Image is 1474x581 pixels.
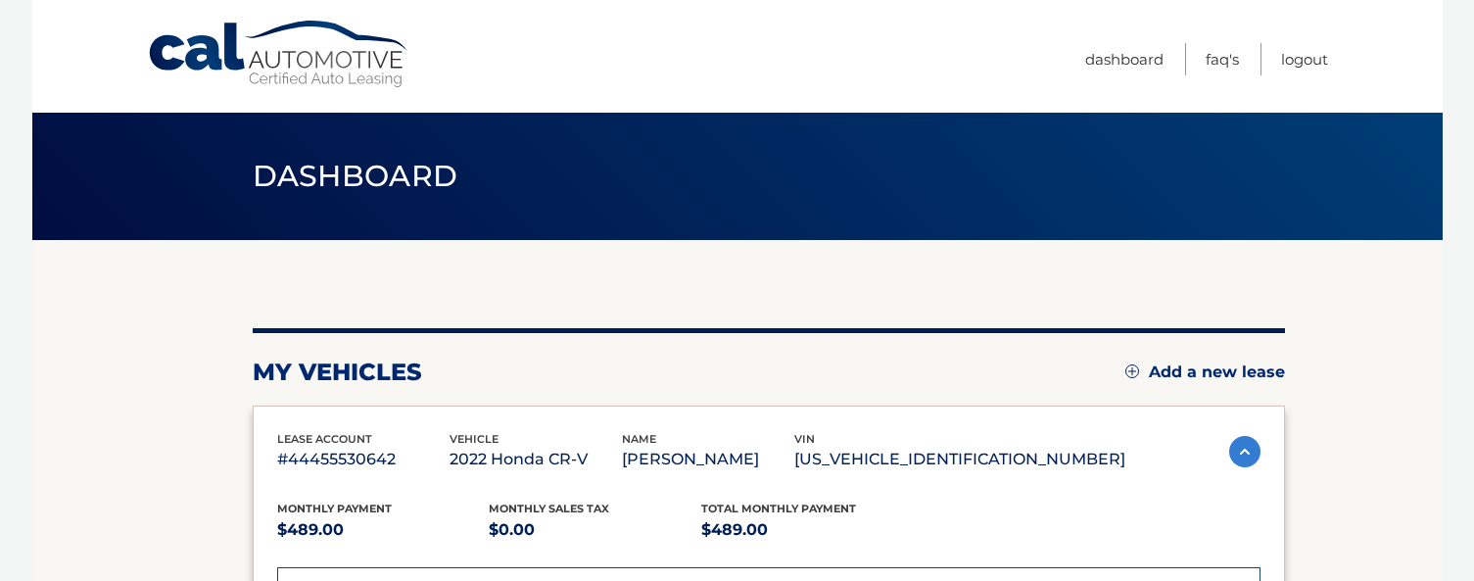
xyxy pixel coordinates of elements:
h2: my vehicles [253,358,422,387]
p: $0.00 [489,516,701,544]
p: [PERSON_NAME] [622,446,794,473]
p: 2022 Honda CR-V [450,446,622,473]
p: $489.00 [277,516,490,544]
span: Monthly Payment [277,502,392,515]
p: #44455530642 [277,446,450,473]
a: Dashboard [1085,43,1164,75]
a: FAQ's [1206,43,1239,75]
a: Cal Automotive [147,20,411,89]
img: accordion-active.svg [1229,436,1260,467]
span: Total Monthly Payment [701,502,856,515]
span: Dashboard [253,158,458,194]
span: vehicle [450,432,499,446]
p: $489.00 [701,516,914,544]
p: [US_VEHICLE_IDENTIFICATION_NUMBER] [794,446,1125,473]
span: vin [794,432,815,446]
img: add.svg [1125,364,1139,378]
a: Add a new lease [1125,363,1285,382]
span: lease account [277,432,372,446]
span: Monthly sales Tax [489,502,609,515]
a: Logout [1281,43,1328,75]
span: name [622,432,656,446]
